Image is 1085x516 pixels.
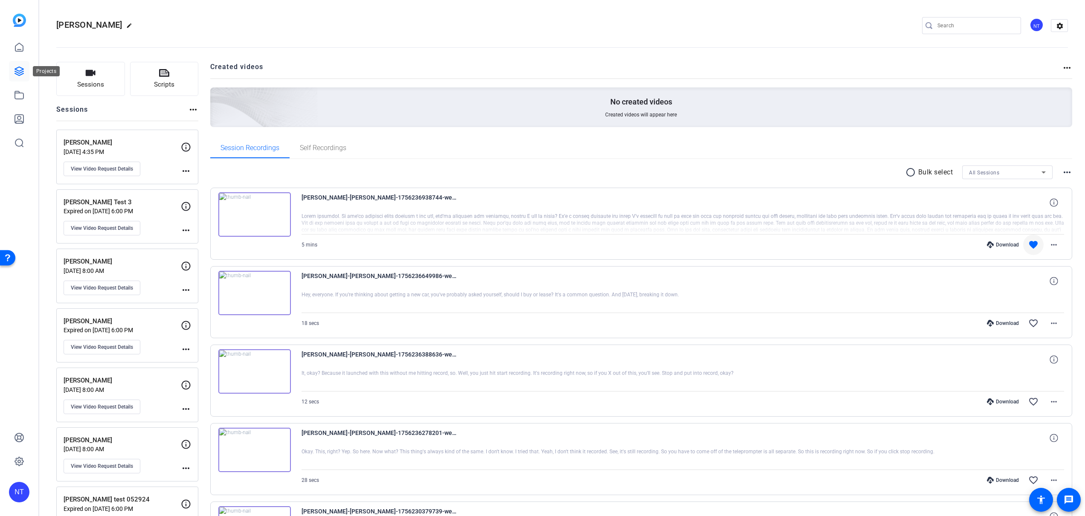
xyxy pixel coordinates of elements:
[218,428,291,472] img: thumb-nail
[983,477,1023,484] div: Download
[64,148,181,155] p: [DATE] 4:35 PM
[983,241,1023,248] div: Download
[610,97,672,107] p: No created videos
[1051,20,1068,32] mat-icon: settings
[64,400,140,414] button: View Video Request Details
[302,192,459,213] span: [PERSON_NAME]-[PERSON_NAME]-1756236938744-webcam
[154,80,174,90] span: Scripts
[1028,397,1039,407] mat-icon: favorite_border
[181,166,191,176] mat-icon: more_horiz
[56,20,122,30] span: [PERSON_NAME]
[181,344,191,354] mat-icon: more_horiz
[1028,318,1039,328] mat-icon: favorite_border
[13,14,26,27] img: blue-gradient.svg
[1028,475,1039,485] mat-icon: favorite_border
[937,20,1014,31] input: Search
[64,386,181,393] p: [DATE] 8:00 AM
[1030,18,1044,33] ngx-avatar: Neco Turkienicz
[64,459,140,473] button: View Video Request Details
[302,477,319,483] span: 28 secs
[905,167,918,177] mat-icon: radio_button_unchecked
[983,320,1023,327] div: Download
[302,399,319,405] span: 12 secs
[71,403,133,410] span: View Video Request Details
[71,225,133,232] span: View Video Request Details
[71,165,133,172] span: View Video Request Details
[302,428,459,448] span: [PERSON_NAME]-[PERSON_NAME]-1756236278201-webcam
[1064,495,1074,505] mat-icon: message
[71,344,133,351] span: View Video Request Details
[1049,397,1059,407] mat-icon: more_horiz
[1028,240,1039,250] mat-icon: favorite
[181,404,191,414] mat-icon: more_horiz
[56,62,125,96] button: Sessions
[918,167,953,177] p: Bulk select
[1049,318,1059,328] mat-icon: more_horiz
[64,435,181,445] p: [PERSON_NAME]
[9,482,29,502] div: NT
[181,285,191,295] mat-icon: more_horiz
[64,316,181,326] p: [PERSON_NAME]
[64,138,181,148] p: [PERSON_NAME]
[33,66,60,76] div: Projects
[218,192,291,237] img: thumb-nail
[77,80,104,90] span: Sessions
[71,284,133,291] span: View Video Request Details
[1062,63,1072,73] mat-icon: more_horiz
[64,281,140,295] button: View Video Request Details
[210,62,1062,78] h2: Created videos
[300,145,346,151] span: Self Recordings
[188,104,198,115] mat-icon: more_horiz
[181,463,191,473] mat-icon: more_horiz
[220,145,279,151] span: Session Recordings
[71,463,133,470] span: View Video Request Details
[64,505,181,512] p: Expired on [DATE] 6:00 PM
[64,257,181,267] p: [PERSON_NAME]
[302,242,317,248] span: 5 mins
[64,376,181,386] p: [PERSON_NAME]
[64,221,140,235] button: View Video Request Details
[130,62,199,96] button: Scripts
[64,197,181,207] p: [PERSON_NAME] Test 3
[218,349,291,394] img: thumb-nail
[56,104,88,121] h2: Sessions
[1036,495,1046,505] mat-icon: accessibility
[1049,475,1059,485] mat-icon: more_horiz
[126,23,136,33] mat-icon: edit
[64,495,181,504] p: [PERSON_NAME] test 052924
[1062,167,1072,177] mat-icon: more_horiz
[64,327,181,333] p: Expired on [DATE] 6:00 PM
[115,3,318,188] img: Creted videos background
[1030,18,1044,32] div: NT
[302,349,459,370] span: [PERSON_NAME]-[PERSON_NAME]-1756236388636-webcam
[1049,240,1059,250] mat-icon: more_horiz
[302,271,459,291] span: [PERSON_NAME]-[PERSON_NAME]-1756236649986-webcam
[64,208,181,215] p: Expired on [DATE] 6:00 PM
[64,446,181,452] p: [DATE] 8:00 AM
[983,398,1023,405] div: Download
[218,271,291,315] img: thumb-nail
[64,340,140,354] button: View Video Request Details
[605,111,677,118] span: Created videos will appear here
[969,170,999,176] span: All Sessions
[64,267,181,274] p: [DATE] 8:00 AM
[64,162,140,176] button: View Video Request Details
[302,320,319,326] span: 18 secs
[181,225,191,235] mat-icon: more_horiz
